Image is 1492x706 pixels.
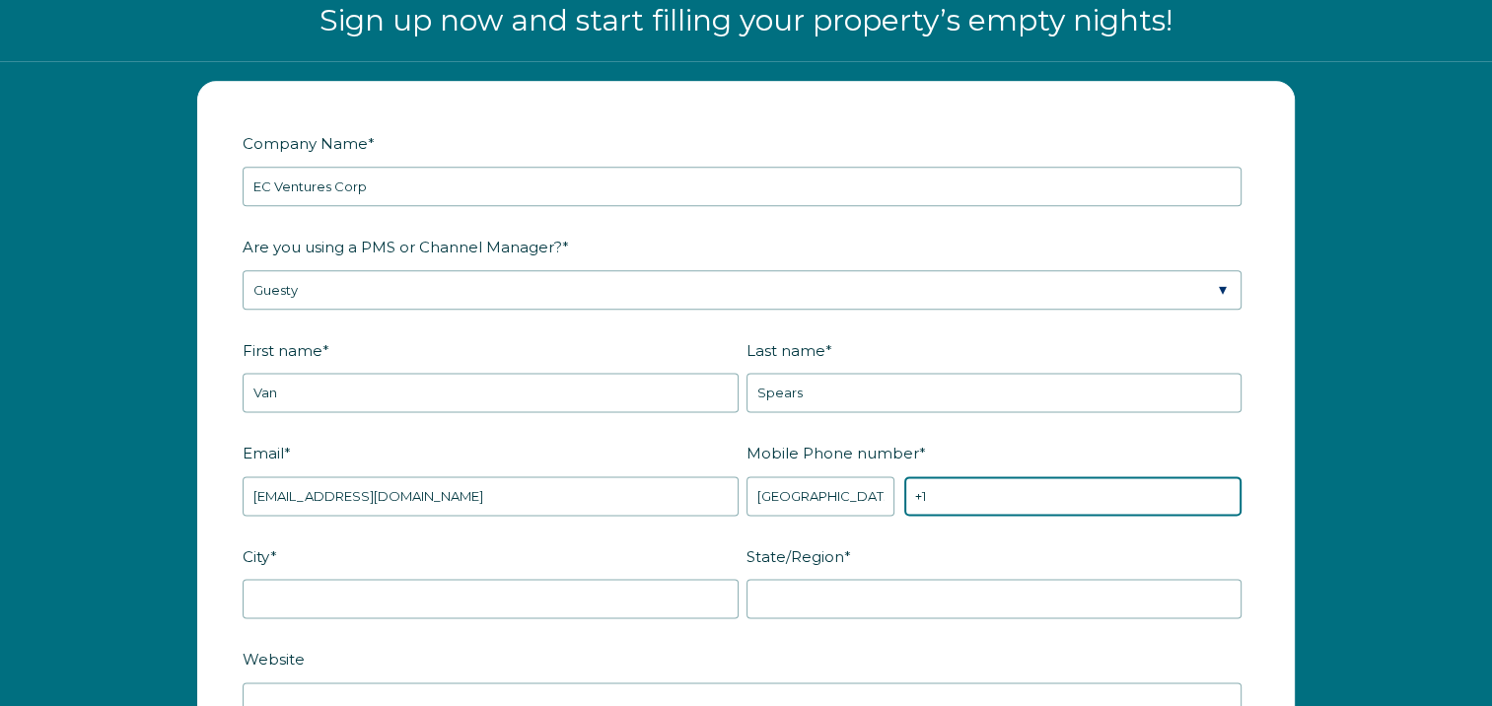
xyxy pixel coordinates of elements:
span: First name [243,335,322,366]
span: Company Name [243,128,368,159]
span: Sign up now and start filling your property’s empty nights! [320,2,1172,38]
span: Are you using a PMS or Channel Manager? [243,232,562,262]
span: Last name [746,335,825,366]
span: Email [243,438,284,468]
span: City [243,541,270,572]
span: State/Region [746,541,844,572]
span: Mobile Phone number [746,438,919,468]
span: Website [243,644,305,674]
